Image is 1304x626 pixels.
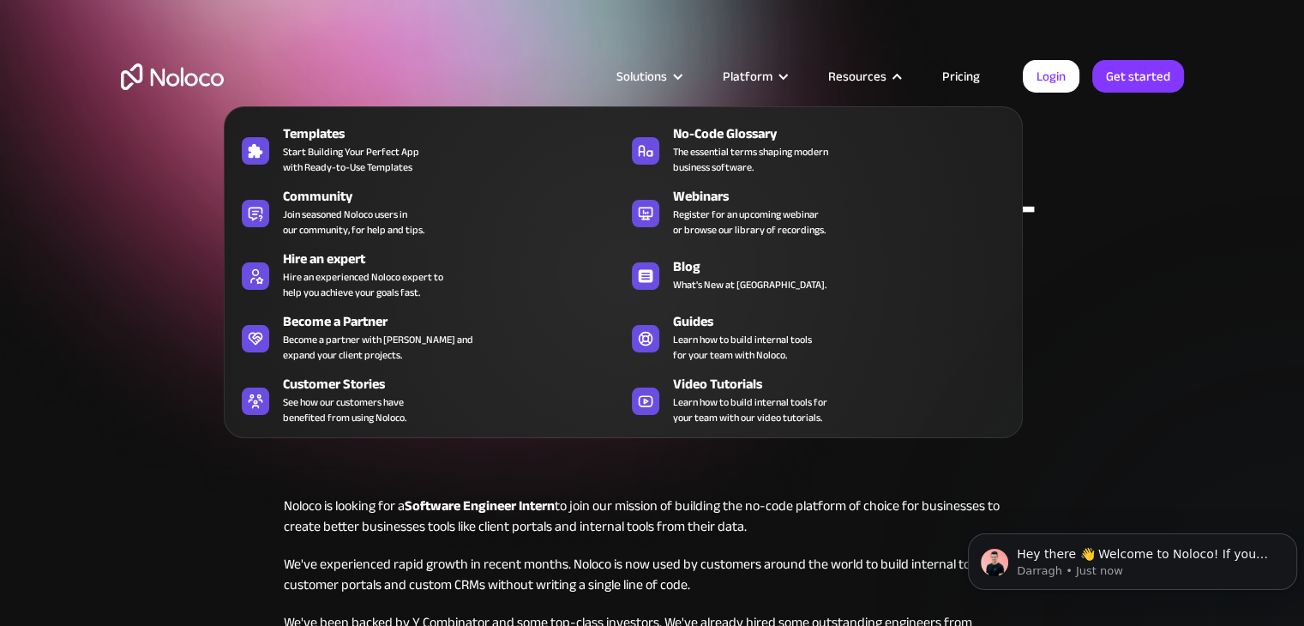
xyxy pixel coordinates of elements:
iframe: Intercom notifications message [961,497,1304,617]
a: Login [1023,60,1079,93]
div: Solutions [616,65,667,87]
a: Hire an expertHire an experienced Noloco expert tohelp you achieve your goals fast. [233,245,623,304]
div: Blog [673,256,1021,277]
nav: Resources [224,82,1023,438]
a: WebinarsRegister for an upcoming webinaror browse our library of recordings. [623,183,1013,241]
a: Pricing [921,65,1001,87]
a: Get started [1092,60,1184,93]
div: Platform [701,65,807,87]
div: Platform [723,65,772,87]
span: Learn how to build internal tools for your team with our video tutorials. [673,394,827,425]
span: What's New at [GEOGRAPHIC_DATA]. [673,277,826,292]
div: Video Tutorials [673,374,1021,394]
a: Video TutorialsLearn how to build internal tools foryour team with our video tutorials. [623,370,1013,429]
span: Start Building Your Perfect App with Ready-to-Use Templates [283,144,419,175]
a: No-Code GlossaryThe essential terms shaping modernbusiness software. [623,120,1013,178]
div: Guides [673,311,1021,332]
div: Hire an experienced Noloco expert to help you achieve your goals fast. [283,269,443,300]
a: GuidesLearn how to build internal toolsfor your team with Noloco. [623,308,1013,366]
div: Resources [828,65,886,87]
div: Become a partner with [PERSON_NAME] and expand your client projects. [283,332,473,363]
span: Register for an upcoming webinar or browse our library of recordings. [673,207,826,238]
div: Solutions [595,65,701,87]
div: Hire an expert [283,249,631,269]
a: Customer StoriesSee how our customers havebenefited from using Noloco. [233,370,623,429]
p: We've experienced rapid growth in recent months. Noloco is now used by customers around the world... [284,554,1021,595]
strong: Software Engineer Intern [405,493,555,519]
div: Become a Partner [283,311,631,332]
span: The essential terms shaping modern business software. [673,144,828,175]
div: No-Code Glossary [673,123,1021,144]
div: Resources [807,65,921,87]
div: Templates [283,123,631,144]
div: Community [283,186,631,207]
a: CommunityJoin seasoned Noloco users inour community, for help and tips. [233,183,623,241]
a: home [121,63,224,90]
h1: Software Engineer Intern (6-months) [211,172,1094,309]
a: BlogWhat's New at [GEOGRAPHIC_DATA]. [623,245,1013,304]
a: Become a PartnerBecome a partner with [PERSON_NAME] andexpand your client projects. [233,308,623,366]
span: Join seasoned Noloco users in our community, for help and tips. [283,207,424,238]
p: Noloco is looking for a to join our mission of building the no-code platform of choice for busine... [284,496,1021,537]
div: Customer Stories [283,374,631,394]
span: See how our customers have benefited from using Noloco. [283,394,406,425]
span: Learn how to build internal tools for your team with Noloco. [673,332,812,363]
a: TemplatesStart Building Your Perfect Appwith Ready-to-Use Templates [233,120,623,178]
div: Webinars [673,186,1021,207]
